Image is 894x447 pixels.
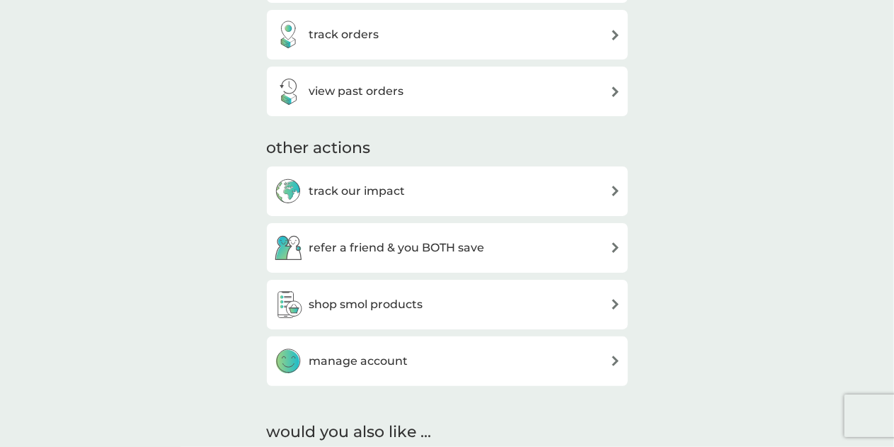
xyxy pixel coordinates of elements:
[309,239,485,257] h3: refer a friend & you BOTH save
[309,26,379,44] h3: track orders
[309,295,423,314] h3: shop smol products
[309,82,404,101] h3: view past orders
[309,182,406,200] h3: track our impact
[610,186,621,196] img: arrow right
[267,421,628,443] h2: would you also like ...
[610,242,621,253] img: arrow right
[610,30,621,40] img: arrow right
[610,86,621,97] img: arrow right
[309,352,408,370] h3: manage account
[267,137,371,159] h3: other actions
[610,299,621,310] img: arrow right
[610,356,621,366] img: arrow right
